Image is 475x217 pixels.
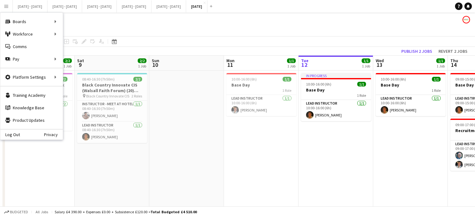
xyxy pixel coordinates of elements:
[10,210,28,214] span: Budgeted
[138,58,146,63] span: 2/2
[226,95,296,116] app-card-role: Lead Instructor1/110:00-16:00 (6h)[PERSON_NAME]
[301,100,371,121] app-card-role: Lead Instructor1/110:00-16:00 (6h)[PERSON_NAME]
[450,58,458,63] span: Thu
[63,64,72,68] div: 1 Job
[77,82,147,93] h3: Black Country Innovate CIS (Walsall Faith Forum) (20) Hub
[432,77,441,81] span: 1/1
[301,87,371,93] h3: Base Day
[82,77,115,81] span: 08:40-16:30 (7h50m)
[282,88,291,93] span: 1 Role
[77,122,147,143] app-card-role: Lead Instructor1/108:40-16:30 (7h50m)[PERSON_NAME]
[231,77,257,81] span: 10:00-16:00 (6h)
[376,82,446,88] h3: Base Day
[3,209,29,215] button: Budgeted
[44,132,63,137] a: Privacy
[301,73,371,78] div: In progress
[0,53,63,65] div: Pay
[133,77,142,81] span: 2/2
[152,58,159,63] span: Sun
[0,15,63,28] div: Boards
[151,210,197,214] span: Total Budgeted £4 510.00
[376,73,446,116] app-job-card: 10:00-16:00 (6h)1/1Base Day1 RoleLead Instructor1/110:00-16:00 (6h)[PERSON_NAME]
[357,82,366,86] span: 1/1
[287,58,296,63] span: 1/1
[86,94,129,98] span: Black Country Innovate CIS
[117,0,151,12] button: [DATE] - [DATE]
[287,64,295,68] div: 1 Job
[283,77,291,81] span: 1/1
[151,61,159,68] span: 10
[138,64,146,68] div: 1 Job
[0,101,63,114] a: Knowledge Base
[0,114,63,126] a: Product Updates
[436,58,445,63] span: 1/1
[463,16,470,23] app-user-avatar: Programmes & Operations
[357,93,366,98] span: 1 Role
[432,88,441,93] span: 1 Role
[76,61,84,68] span: 9
[47,0,82,12] button: [DATE] - [DATE]
[77,101,147,122] app-card-role: Instructor - Meet at Hotel1/108:40-16:30 (7h50m)[PERSON_NAME]
[226,58,235,63] span: Mon
[34,210,49,214] span: All jobs
[306,82,331,86] span: 10:00-16:00 (6h)
[0,71,63,83] div: Platform Settings
[226,82,296,88] h3: Base Day
[151,0,186,12] button: [DATE] - [DATE]
[301,73,371,121] app-job-card: In progress10:00-16:00 (6h)1/1Base Day1 RoleLead Instructor1/110:00-16:00 (6h)[PERSON_NAME]
[381,77,406,81] span: 10:00-16:00 (6h)
[437,64,445,68] div: 1 Job
[0,132,20,137] a: Log Out
[375,61,384,68] span: 13
[77,73,147,143] app-job-card: 08:40-16:30 (7h50m)2/2Black Country Innovate CIS (Walsall Faith Forum) (20) Hub Black Country Inn...
[362,58,370,63] span: 1/1
[0,89,63,101] a: Training Academy
[376,95,446,116] app-card-role: Lead Instructor1/110:00-16:00 (6h)[PERSON_NAME]
[77,58,84,63] span: Sat
[449,61,458,68] span: 14
[0,28,63,40] div: Workforce
[226,73,296,116] app-job-card: 10:00-16:00 (6h)1/1Base Day1 RoleLead Instructor1/110:00-16:00 (6h)[PERSON_NAME]
[0,40,63,53] a: Comms
[186,0,207,12] button: [DATE]
[399,47,435,55] button: Publish 2 jobs
[55,210,197,214] div: Salary £4 390.00 + Expenses £0.00 + Subsistence £120.00 =
[82,0,117,12] button: [DATE] - [DATE]
[13,0,47,12] button: [DATE] - [DATE]
[376,58,384,63] span: Wed
[63,58,72,63] span: 2/2
[300,61,309,68] span: 12
[301,58,309,63] span: Tue
[436,47,470,55] button: Revert 2 jobs
[362,64,370,68] div: 1 Job
[225,61,235,68] span: 11
[131,94,142,98] span: 2 Roles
